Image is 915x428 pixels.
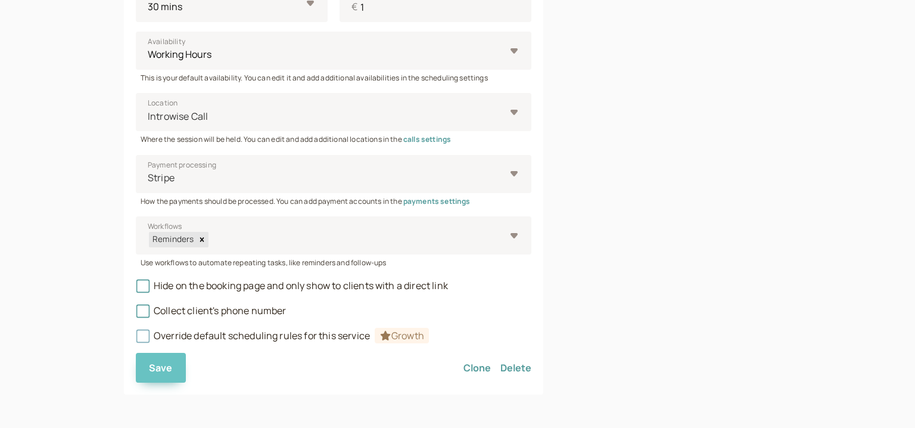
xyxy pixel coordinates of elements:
[403,134,451,144] a: calls settings
[136,193,531,207] div: How the payments should be processed. You can add payment accounts in the
[148,159,216,171] span: Payment processing
[136,279,448,292] span: Hide on the booking page and only show to clients with a direct link
[136,255,531,268] div: Use workflows to automate repeating tasks, like reminders and follow-ups
[147,110,148,123] input: LocationIntrowise Call
[375,328,429,343] span: Growth
[375,329,429,342] a: Growth
[149,361,173,374] span: Save
[148,97,178,109] span: Location
[403,196,471,206] a: payments settings
[195,232,208,247] div: Remove Reminders
[148,36,185,48] span: Availability
[500,353,531,383] button: Delete
[147,171,148,185] input: Payment processingStripe
[136,70,531,83] div: This is your default availability. You can edit it and add additional availabilities in the sched...
[463,353,491,383] button: Clone
[136,353,186,383] button: Save
[208,232,210,246] input: WorkflowsRemindersRemove Reminders
[148,221,182,232] span: Workflows
[136,304,287,317] span: Collect client's phone number
[136,329,429,342] span: Override default scheduling rules for this service
[855,371,915,428] iframe: Chat Widget
[136,32,531,70] select: Availability
[149,232,195,247] div: Reminders
[136,131,531,145] div: Where the session will be held. You can edit and add additional locations in the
